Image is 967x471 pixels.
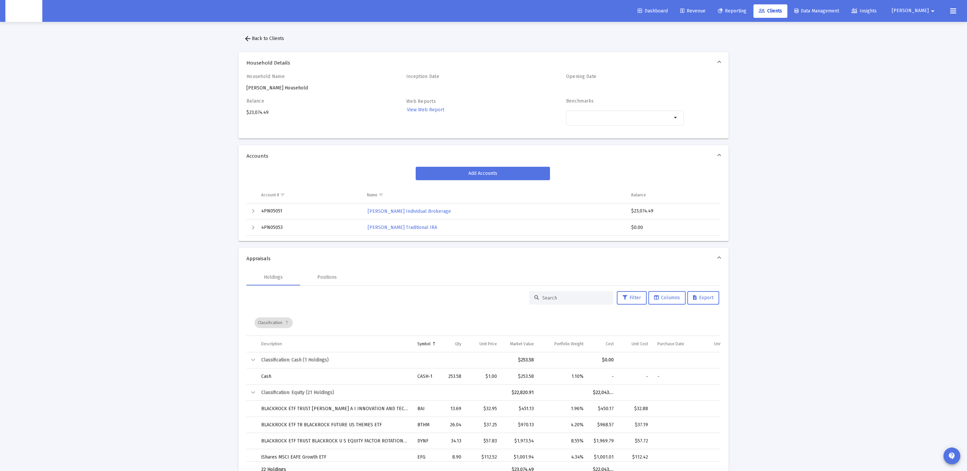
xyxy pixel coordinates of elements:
[566,74,684,79] h4: Opening Date
[10,4,37,18] img: Dashboard
[246,187,721,236] div: Data grid
[471,422,497,428] div: $37.25
[588,336,618,352] td: Column Cost
[510,341,534,347] div: Market Value
[703,373,754,380] div: -
[246,60,718,66] span: Household Details
[687,291,719,305] button: Export
[471,405,497,412] div: $32.95
[261,192,279,198] div: Account #
[593,422,614,428] div: $968.57
[698,336,758,352] td: Column Unrealized Gain/Loss
[718,8,746,14] span: Reporting
[543,405,583,412] div: 1.96%
[406,99,436,104] label: Web Reports
[455,341,461,347] div: Qty
[238,248,729,269] mat-expansion-panel-header: Appraisals
[502,336,539,352] td: Column Market Value
[632,341,648,347] div: Unit Cost
[238,145,729,167] mat-expansion-panel-header: Accounts
[506,422,534,428] div: $970.13
[554,341,584,347] div: Portfolio Weight
[593,357,614,363] div: $0.00
[448,373,461,380] div: 253.58
[448,422,461,428] div: 26.04
[368,225,437,230] span: [PERSON_NAME] Traditional IRA
[257,417,413,433] td: BLACKROCK ETF TR BLACKROCK FUTURE US THEMES ETF
[246,220,257,236] td: Expand
[506,405,534,412] div: $451.13
[846,4,882,18] a: Insights
[929,4,937,18] mat-icon: arrow_drop_down
[367,223,438,232] a: [PERSON_NAME] Traditional IRA
[244,36,284,41] span: Back to Clients
[714,341,754,347] div: Unrealized Gain/Loss
[627,187,721,203] td: Column Balance
[703,389,754,396] div: $777.75
[632,4,673,18] a: Dashboard
[638,8,668,14] span: Dashboard
[238,32,289,45] button: Back to Clients
[246,255,718,262] span: Appraisals
[703,438,754,444] div: $3.75
[413,368,444,385] td: CASH-1
[413,417,444,433] td: BTHM
[543,438,583,444] div: 8.55%
[264,274,283,281] div: Holdings
[543,373,583,380] div: 1.10%
[362,187,627,203] td: Column Name
[238,167,729,241] div: Accounts
[257,433,413,449] td: BLACKROCK ETF TRUST BLACKROCK U S EQUITY FACTOR ROTATION ETF
[448,454,461,461] div: 8.90
[468,170,497,176] span: Add Accounts
[543,454,583,461] div: 4.34%
[703,357,754,363] div: $0.00
[623,405,648,412] div: $32.88
[466,336,502,352] td: Column Unit Price
[789,4,844,18] a: Data Management
[506,438,534,444] div: $1,973.54
[569,114,672,122] mat-chip-list: Selection
[623,373,648,380] div: -
[257,187,362,203] td: Column Account #
[680,8,705,14] span: Revenue
[280,192,285,197] span: Show filter options for column 'Account #'
[631,224,715,231] div: $0.00
[417,341,430,347] div: Symbol
[368,208,451,214] span: [PERSON_NAME] Individual Brokerage
[378,192,383,197] span: Show filter options for column 'Name'
[317,274,337,281] div: Positions
[444,336,466,352] td: Column Qty
[703,405,754,412] div: $0.96
[759,8,782,14] span: Clients
[413,336,444,352] td: Column Symbol
[653,336,698,352] td: Column Purchase Date
[238,52,729,74] mat-expansion-panel-header: Household Details
[506,454,534,461] div: $1,001.94
[623,422,648,428] div: $37.19
[246,385,257,401] td: Collapse
[753,4,787,18] a: Clients
[566,98,684,104] h4: Benchmarks
[794,8,839,14] span: Data Management
[367,206,452,216] a: [PERSON_NAME] Individual Brokerage
[593,373,614,380] div: -
[238,74,729,139] div: Household Details
[246,203,257,220] td: Expand
[606,341,614,347] div: Cost
[703,454,754,461] div: $0.93
[892,8,929,14] span: [PERSON_NAME]
[543,422,583,428] div: 4.20%
[593,454,614,461] div: $1,001.01
[623,454,648,461] div: $112.42
[948,452,956,460] mat-icon: contact_support
[657,373,693,380] div: -
[703,422,754,428] div: $1.56
[448,405,461,412] div: 13.69
[506,389,534,396] div: $22,820.91
[712,4,752,18] a: Reporting
[257,336,413,352] td: Column Description
[257,352,502,368] td: Classification: Cash (1 Holdings)
[648,291,686,305] button: Columns
[479,341,497,347] div: Unit Price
